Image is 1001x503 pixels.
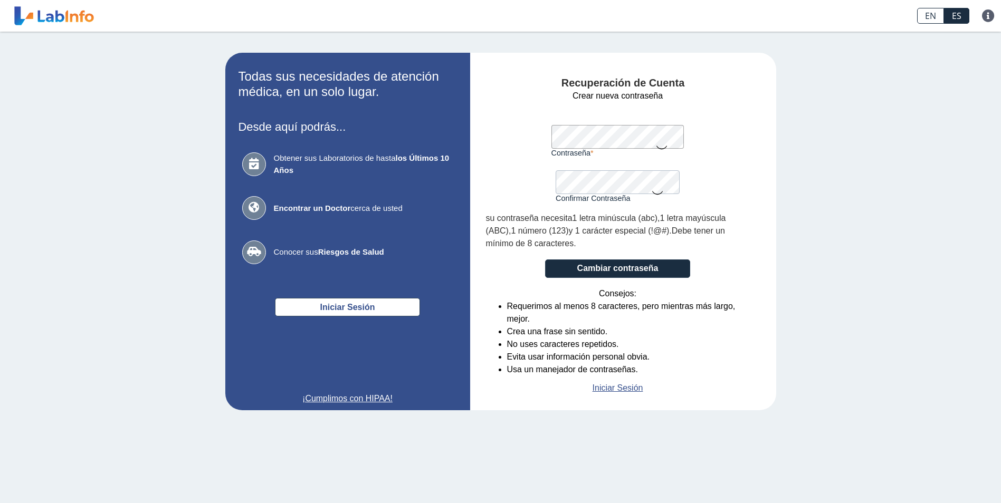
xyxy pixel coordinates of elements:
[944,8,969,24] a: ES
[275,298,420,316] button: Iniciar Sesión
[486,212,750,250] div: , , . .
[511,226,568,235] span: 1 número (123)
[274,246,453,258] span: Conocer sus
[239,120,457,133] h3: Desde aquí podrás...
[545,259,690,278] button: Cambiar contraseña
[274,202,453,215] span: cerca de usted
[593,382,643,394] a: Iniciar Sesión
[507,325,750,338] li: Crea una frase sin sentido.
[507,363,750,376] li: Usa un manejador de contraseñas.
[568,226,669,235] span: y 1 carácter especial (!@#)
[551,149,684,157] label: Contraseña
[274,152,453,176] span: Obtener sus Laboratorios de hasta
[573,90,663,102] span: Crear nueva contraseña
[573,214,657,223] span: 1 letra minúscula (abc)
[274,204,351,212] b: Encontrar un Doctor
[239,392,457,405] a: ¡Cumplimos con HIPAA!
[318,247,384,256] b: Riesgos de Salud
[507,351,750,363] li: Evita usar información personal obvia.
[556,194,680,202] label: Confirmar Contraseña
[917,8,944,24] a: EN
[274,153,450,175] b: los Últimos 10 Años
[239,69,457,100] h2: Todas sus necesidades de atención médica, en un solo lugar.
[507,300,750,325] li: Requerimos al menos 8 caracteres, pero mientras más largo, mejor.
[486,214,573,223] span: su contraseña necesita
[507,338,750,351] li: No uses caracteres repetidos.
[486,77,760,90] h4: Recuperación de Cuenta
[599,287,636,300] span: Consejos:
